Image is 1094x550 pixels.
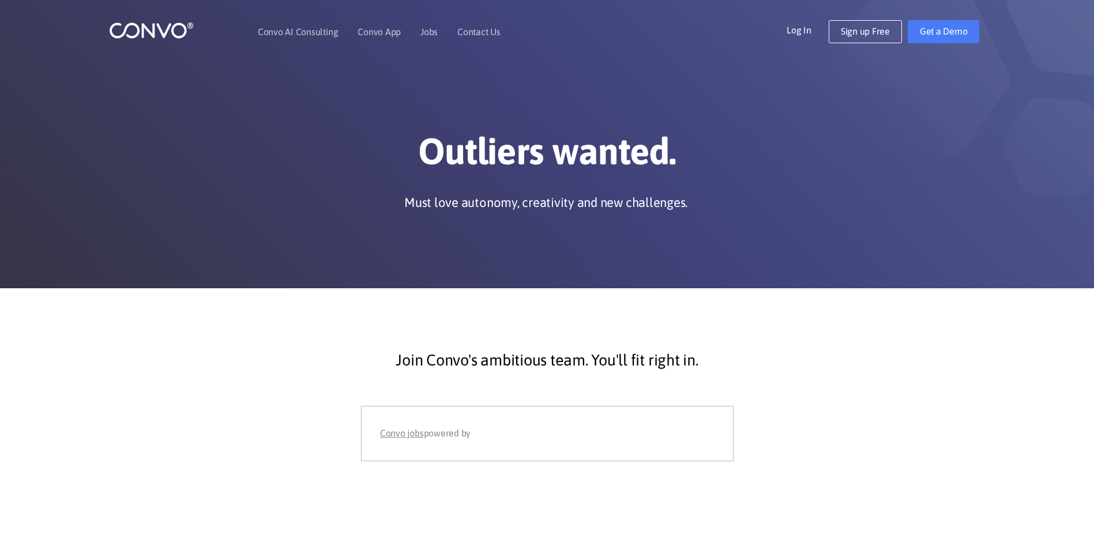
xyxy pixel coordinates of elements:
[227,129,867,182] h1: Outliers wanted.
[829,20,902,43] a: Sign up Free
[236,346,859,375] p: Join Convo's ambitious team. You'll fit right in.
[358,27,401,36] a: Convo App
[258,27,338,36] a: Convo AI Consulting
[908,20,980,43] a: Get a Demo
[420,27,438,36] a: Jobs
[787,20,829,39] a: Log In
[380,425,424,442] a: Convo jobs
[109,21,194,39] img: logo_1.png
[404,194,687,211] p: Must love autonomy, creativity and new challenges.
[457,27,501,36] a: Contact Us
[380,425,714,442] div: powered by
